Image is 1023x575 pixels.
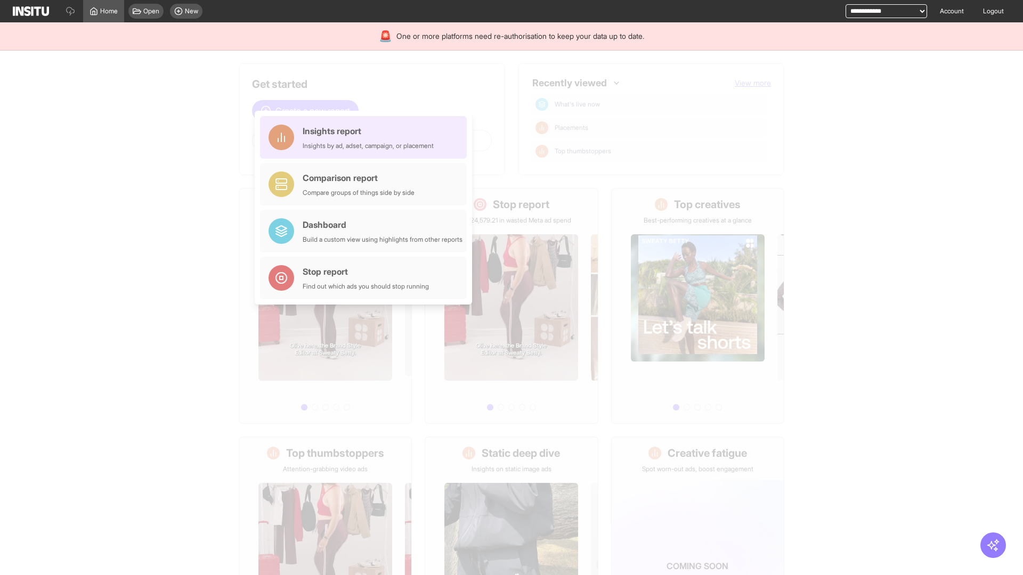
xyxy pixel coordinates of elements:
div: Insights by ad, adset, campaign, or placement [303,142,434,150]
div: Comparison report [303,171,415,184]
div: 🚨 [379,29,392,44]
span: New [185,7,198,15]
div: Stop report [303,265,429,278]
div: Compare groups of things side by side [303,188,415,197]
div: Build a custom view using highlights from other reports [303,235,462,244]
span: Open [143,7,159,15]
span: One or more platforms need re-authorisation to keep your data up to date. [396,31,644,42]
div: Insights report [303,125,434,137]
img: Logo [13,6,49,16]
div: Dashboard [303,218,462,231]
span: Home [100,7,118,15]
div: Find out which ads you should stop running [303,282,429,291]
